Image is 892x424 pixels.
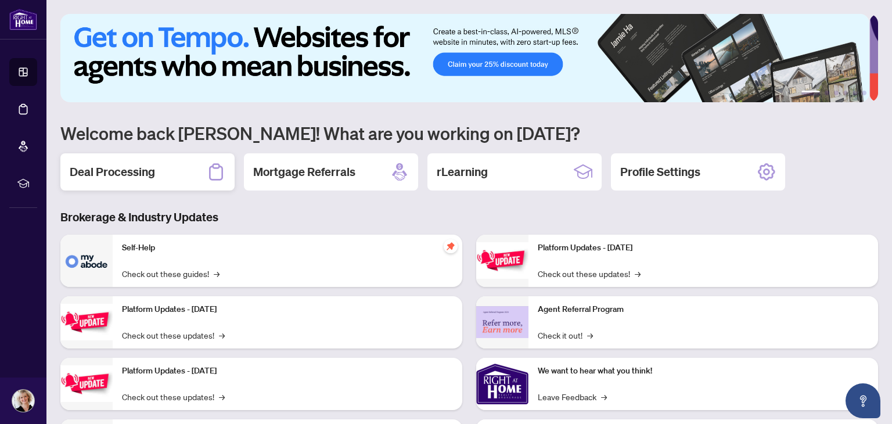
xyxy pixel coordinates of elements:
[60,14,869,102] img: Slide 0
[476,306,528,338] img: Agent Referral Program
[538,365,869,378] p: We want to hear what you think!
[60,235,113,287] img: Self-Help
[476,242,528,279] img: Platform Updates - June 23, 2025
[853,91,857,95] button: 5
[862,91,866,95] button: 6
[122,365,453,378] p: Platform Updates - [DATE]
[60,122,878,144] h1: Welcome back [PERSON_NAME]! What are you working on [DATE]?
[587,329,593,342] span: →
[635,267,641,280] span: →
[60,304,113,340] img: Platform Updates - September 16, 2025
[122,329,225,342] a: Check out these updates!→
[122,242,453,254] p: Self-Help
[122,303,453,316] p: Platform Updates - [DATE]
[834,91,839,95] button: 3
[60,365,113,402] img: Platform Updates - July 21, 2025
[70,164,155,180] h2: Deal Processing
[538,242,869,254] p: Platform Updates - [DATE]
[538,303,869,316] p: Agent Referral Program
[801,91,820,95] button: 1
[538,329,593,342] a: Check it out!→
[825,91,829,95] button: 2
[437,164,488,180] h2: rLearning
[12,390,34,412] img: Profile Icon
[253,164,355,180] h2: Mortgage Referrals
[60,209,878,225] h3: Brokerage & Industry Updates
[843,91,848,95] button: 4
[538,267,641,280] a: Check out these updates!→
[601,390,607,403] span: →
[476,358,528,410] img: We want to hear what you think!
[9,9,37,30] img: logo
[538,390,607,403] a: Leave Feedback→
[219,329,225,342] span: →
[846,383,880,418] button: Open asap
[620,164,700,180] h2: Profile Settings
[214,267,220,280] span: →
[122,390,225,403] a: Check out these updates!→
[219,390,225,403] span: →
[122,267,220,280] a: Check out these guides!→
[444,239,458,253] span: pushpin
